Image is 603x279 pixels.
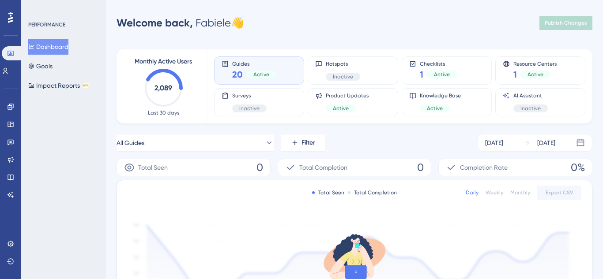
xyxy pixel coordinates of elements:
[155,84,172,92] text: 2,089
[513,68,517,81] span: 1
[545,19,587,26] span: Publish Changes
[420,68,423,81] span: 1
[117,138,144,148] span: All Guides
[312,189,344,196] div: Total Seen
[232,68,243,81] span: 20
[117,134,274,152] button: All Guides
[239,105,260,112] span: Inactive
[460,162,508,173] span: Completion Rate
[256,160,263,175] span: 0
[485,138,503,148] div: [DATE]
[28,78,90,93] button: Impact ReportsBETA
[28,58,53,74] button: Goals
[420,92,461,99] span: Knowledge Base
[466,189,479,196] div: Daily
[301,138,315,148] span: Filter
[28,39,68,55] button: Dashboard
[333,105,349,112] span: Active
[510,189,530,196] div: Monthly
[513,60,557,67] span: Resource Centers
[417,160,424,175] span: 0
[135,56,192,67] span: Monthly Active Users
[326,92,369,99] span: Product Updates
[348,189,397,196] div: Total Completion
[434,71,450,78] span: Active
[232,92,267,99] span: Surveys
[539,16,592,30] button: Publish Changes
[138,162,168,173] span: Total Seen
[528,71,543,78] span: Active
[571,160,585,175] span: 0%
[513,92,548,99] span: AI Assistant
[281,134,325,152] button: Filter
[82,83,90,88] div: BETA
[537,186,581,200] button: Export CSV
[427,105,443,112] span: Active
[333,73,353,80] span: Inactive
[117,16,193,29] span: Welcome back,
[520,105,541,112] span: Inactive
[486,189,503,196] div: Weekly
[232,60,276,67] span: Guides
[299,162,347,173] span: Total Completion
[537,138,555,148] div: [DATE]
[117,16,244,30] div: Fabiele 👋
[253,71,269,78] span: Active
[546,189,573,196] span: Export CSV
[420,60,457,67] span: Checklists
[326,60,360,67] span: Hotspots
[28,21,65,28] div: PERFORMANCE
[148,109,179,116] span: Last 30 days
